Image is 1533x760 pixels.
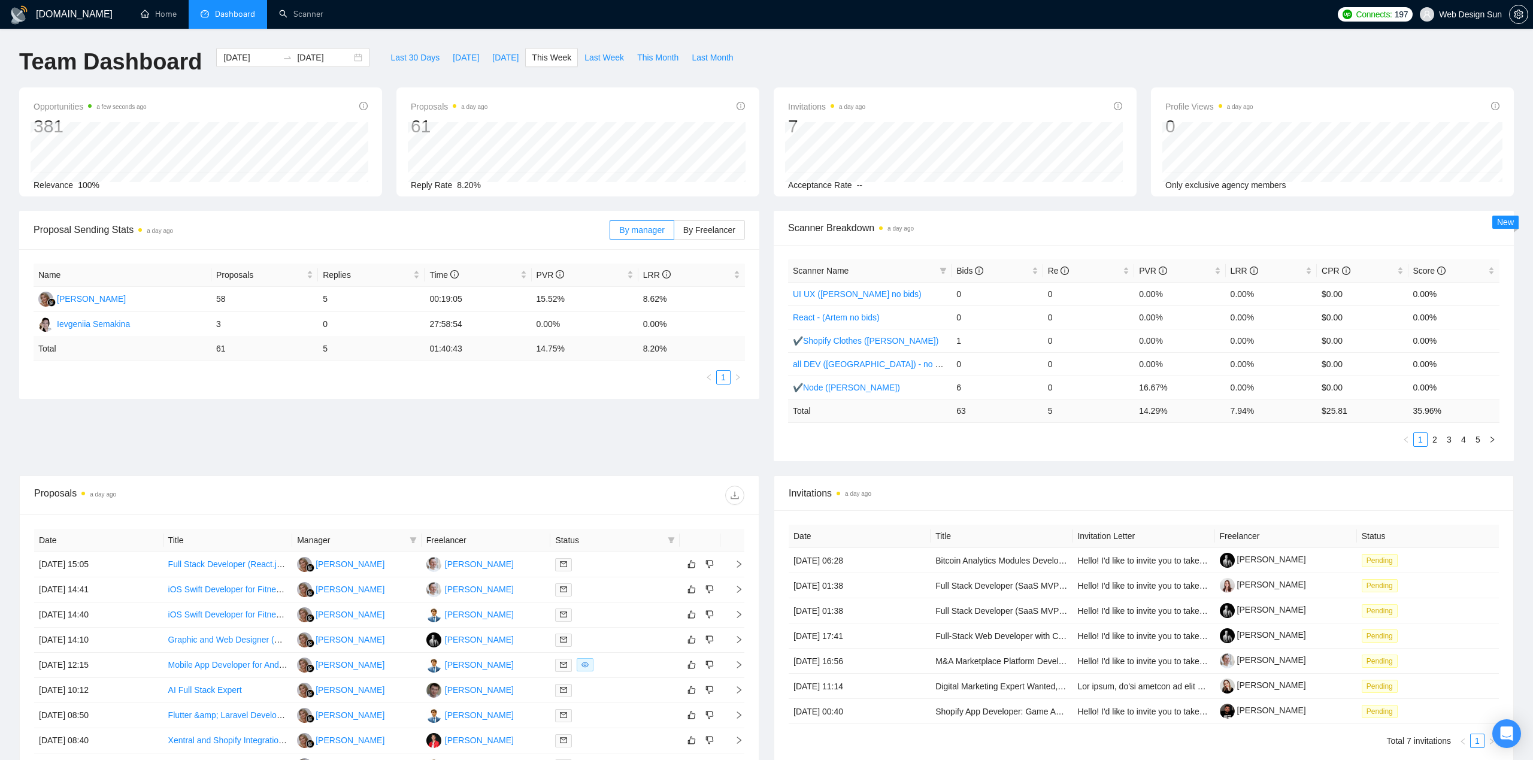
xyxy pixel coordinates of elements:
span: This Month [637,51,678,64]
span: Bids [956,266,983,275]
button: [DATE] [446,48,486,67]
span: LRR [1231,266,1258,275]
button: dislike [702,683,717,697]
a: Shopify App Developer: Game API Integration + Discount Code Automation [935,707,1214,716]
button: This Week [525,48,578,67]
a: YY[PERSON_NAME] [426,634,514,644]
span: LRR [643,270,671,280]
img: IS [426,557,441,572]
button: dislike [702,607,717,622]
button: Last 30 Days [384,48,446,67]
a: Xentral and Shopify Integration Expert [168,735,310,745]
a: 2 [1428,433,1441,446]
li: 1 [1470,734,1484,748]
span: Pending [1362,680,1398,693]
img: AT [426,733,441,748]
span: Pending [1362,629,1398,643]
span: Scanner Name [793,266,849,275]
span: Reply Rate [411,180,452,190]
td: 0 [952,305,1043,329]
button: like [684,658,699,672]
td: 0.00% [1134,329,1225,352]
button: This Month [631,48,685,67]
a: homeHome [141,9,177,19]
th: Replies [318,264,425,287]
span: like [687,710,696,720]
span: dislike [705,735,714,745]
div: 0 [1165,115,1253,138]
td: 0.00% [1226,329,1317,352]
span: Relevance [34,180,73,190]
span: Time [429,270,458,280]
a: 1 [717,371,730,384]
a: iOS Swift Developer for Fitness Booking Platform [168,610,351,619]
a: ISIevgeniia Semakina [38,319,130,328]
button: like [684,708,699,722]
a: ✔Shopify Clothes ([PERSON_NAME]) [793,336,938,346]
div: [PERSON_NAME] [445,658,514,671]
img: MC [297,683,312,698]
button: like [684,632,699,647]
span: like [687,685,696,695]
span: 8.20% [457,180,481,190]
th: Name [34,264,211,287]
span: left [1402,436,1410,443]
div: [PERSON_NAME] [316,708,384,722]
div: [PERSON_NAME] [316,658,384,671]
span: dislike [705,585,714,594]
li: 4 [1456,432,1471,447]
span: Proposals [216,268,304,281]
img: logo [10,5,29,25]
td: 0.00% [1408,305,1500,329]
img: gigradar-bm.png [306,564,314,572]
a: MC[PERSON_NAME] [297,634,384,644]
span: Pending [1362,579,1398,592]
span: info-circle [1114,102,1122,110]
div: [PERSON_NAME] [57,292,126,305]
td: Total [34,337,211,361]
span: left [705,374,713,381]
div: [PERSON_NAME] [316,558,384,571]
div: [PERSON_NAME] [445,608,514,621]
span: mail [560,711,567,719]
a: IS[PERSON_NAME] [426,584,514,594]
img: gigradar-bm.png [306,740,314,748]
span: to [283,53,292,62]
a: all DEV ([GEOGRAPHIC_DATA]) - no bids [793,359,950,369]
span: filter [668,537,675,544]
img: MC [297,582,312,597]
span: info-circle [359,102,368,110]
td: 15.52% [532,287,638,312]
img: gigradar-bm.png [306,639,314,647]
span: Scanner Breakdown [788,220,1499,235]
a: UI UX ([PERSON_NAME] no bids) [793,289,922,299]
span: Pending [1362,554,1398,567]
img: MC [297,658,312,673]
div: Open Intercom Messenger [1492,719,1521,748]
a: Full-Stack Web Developer with Cloudflare, Realtime Analytics, and AI Expertise [935,631,1229,641]
span: user [1423,10,1431,19]
img: c1wXBu0Ho0ho0xORlPg1yF2yOcT37XBRh5honJx3jBIaWppxjVd2pRRkuU3aMRUmSM [1220,653,1235,668]
div: [PERSON_NAME] [316,683,384,697]
input: Start date [223,51,278,64]
span: [DATE] [453,51,479,64]
span: swap-right [283,53,292,62]
a: Full Stack Developer (SaaS MVP and Landing Page) [935,606,1132,616]
a: ✔Node ([PERSON_NAME]) [793,383,900,392]
img: c1gL6zrSnaLfgYKYkFATEphiaYUktmWufcnFf0LjwKMSqAgMgbkjeeCFT-2vzQzOoS [1220,603,1235,618]
a: Full Stack Developer (React.js and Node.js) for E-Commerce Platform [168,559,428,569]
img: YY [426,632,441,647]
a: MC[PERSON_NAME] [38,293,126,303]
span: info-circle [1250,267,1258,275]
span: Pending [1362,655,1398,668]
span: PVR [537,270,565,280]
img: IS [426,582,441,597]
span: mail [560,661,567,668]
td: 14.75 % [532,337,638,361]
a: Mobile App Developer for Android and iOS [168,660,326,670]
a: [PERSON_NAME] [1220,555,1306,564]
td: 3 [211,312,318,337]
a: AI Full Stack Expert [168,685,242,695]
img: c1XGIR80b-ujuyfVcW6A3kaqzQZRcZzackAGyi0NecA1iqtpIyJxhaP9vgsW63mpYE [1220,704,1235,719]
div: 381 [34,115,147,138]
